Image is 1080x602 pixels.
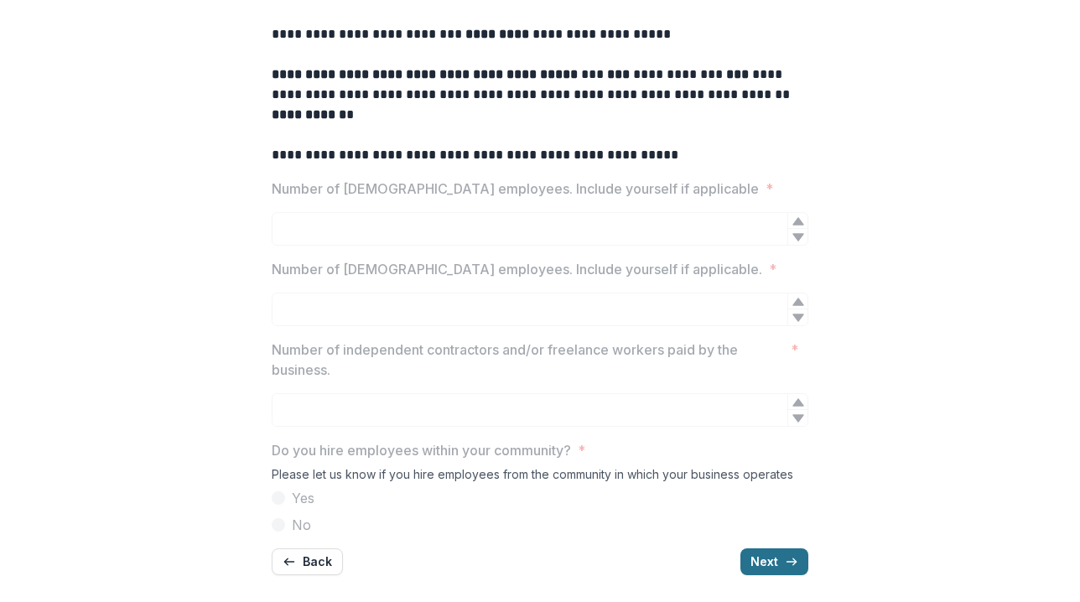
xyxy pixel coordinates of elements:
[740,548,808,575] button: Next
[272,467,808,488] div: Please let us know if you hire employees from the community in which your business operates
[272,340,784,380] p: Number of independent contractors and/or freelance workers paid by the business.
[272,259,762,279] p: Number of [DEMOGRAPHIC_DATA] employees. Include yourself if applicable.
[272,179,759,199] p: Number of [DEMOGRAPHIC_DATA] employees. Include yourself if applicable
[272,440,571,460] p: Do you hire employees within your community?
[272,548,343,575] button: Back
[292,488,314,508] span: Yes
[292,515,311,535] span: No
